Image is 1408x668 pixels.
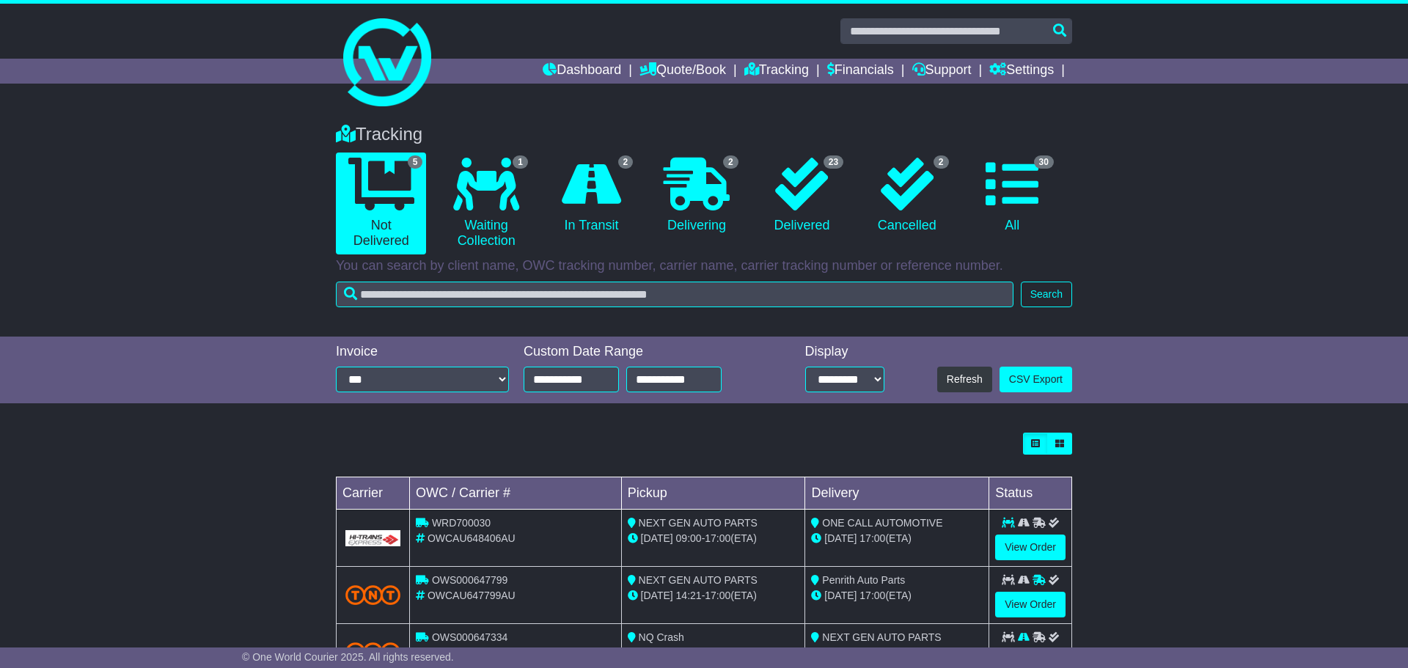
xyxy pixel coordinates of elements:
span: 30 [1034,155,1054,169]
img: TNT_Domestic.png [345,585,400,605]
a: Dashboard [543,59,621,84]
span: 2 [618,155,634,169]
span: 17:00 [705,590,730,601]
span: [DATE] [824,532,857,544]
span: 2 [723,155,738,169]
span: NEXT GEN AUTO PARTS [639,517,758,529]
button: Search [1021,282,1072,307]
span: [DATE] [824,590,857,601]
img: GetCarrierServiceLogo [345,530,400,546]
a: CSV Export [1000,367,1072,392]
a: 1 Waiting Collection [441,153,531,254]
span: [DATE] [641,590,673,601]
a: 2 Delivering [651,153,741,239]
div: - (ETA) [628,645,799,661]
span: NEXT GEN AUTO PARTS [639,574,758,586]
div: Invoice [336,344,509,360]
span: OWCAU647799AU [428,590,516,601]
span: 1 [513,155,528,169]
span: OWS000647799 [432,574,508,586]
a: Settings [989,59,1054,84]
div: - (ETA) [628,531,799,546]
span: 14:21 [676,590,702,601]
a: 23 Delivered [757,153,847,239]
span: ONE CALL AUTOMOTIVE [822,517,942,529]
div: - (ETA) [628,588,799,603]
a: Quote/Book [639,59,726,84]
span: 2 [934,155,949,169]
span: 09:00 [676,532,702,544]
td: OWC / Carrier # [410,477,622,510]
td: Carrier [337,477,410,510]
span: 17:00 [705,532,730,544]
a: Financials [827,59,894,84]
span: 17:00 [859,532,885,544]
span: OWCAU648406AU [428,532,516,544]
a: 5 Not Delivered [336,153,426,254]
div: Display [805,344,884,360]
span: NQ Crash [639,631,684,643]
a: Support [912,59,972,84]
td: Delivery [805,477,989,510]
button: Refresh [937,367,992,392]
span: WRD700030 [432,517,491,529]
a: View Order [995,535,1066,560]
span: OWS000647334 [432,631,508,643]
a: 30 All [967,153,1057,239]
span: Penrith Auto Parts [822,574,905,586]
span: 5 [408,155,423,169]
div: (ETA) [811,588,983,603]
span: [DATE] [641,532,673,544]
span: 23 [824,155,843,169]
div: (ETA) [811,531,983,546]
a: 2 In Transit [546,153,637,239]
a: Tracking [744,59,809,84]
span: NEXT GEN AUTO PARTS [822,631,941,643]
td: Pickup [621,477,805,510]
img: TNT_Domestic.png [345,642,400,662]
a: View Order [995,592,1066,617]
td: Status [989,477,1072,510]
a: 2 Cancelled [862,153,952,239]
span: © One World Courier 2025. All rights reserved. [242,651,454,663]
span: 17:00 [859,590,885,601]
div: Custom Date Range [524,344,759,360]
p: You can search by client name, OWC tracking number, carrier name, carrier tracking number or refe... [336,258,1072,274]
div: (ETA) [811,645,983,661]
div: Tracking [329,124,1079,145]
